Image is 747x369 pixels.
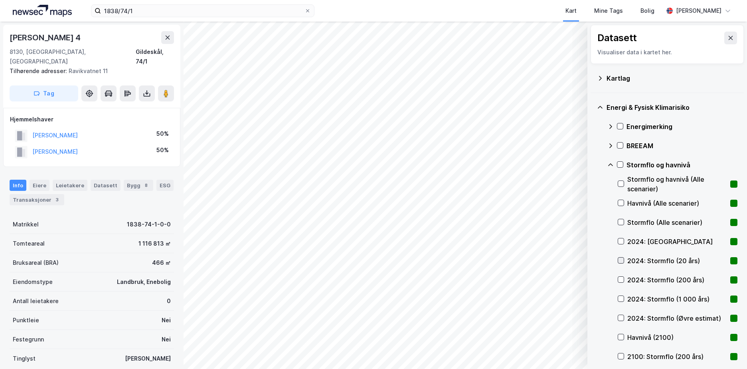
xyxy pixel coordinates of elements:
div: Havnivå (Alle scenarier) [627,198,727,208]
img: logo.a4113a55bc3d86da70a041830d287a7e.svg [13,5,72,17]
div: Bruksareal (BRA) [13,258,59,268]
div: 0 [167,296,171,306]
div: 1838-74-1-0-0 [127,220,171,229]
div: Mine Tags [594,6,623,16]
div: Bolig [640,6,654,16]
div: Gildeskål, 74/1 [136,47,174,66]
div: Info [10,180,26,191]
div: 2024: Stormflo (1 000 års) [627,294,727,304]
div: Stormflo og havnivå (Alle scenarier) [627,175,727,194]
div: Havnivå (2100) [627,333,727,342]
div: 8 [142,181,150,189]
div: Hjemmelshaver [10,115,174,124]
div: 8130, [GEOGRAPHIC_DATA], [GEOGRAPHIC_DATA] [10,47,136,66]
div: 50% [156,129,169,139]
div: Nei [162,335,171,344]
div: Eiere [30,180,49,191]
div: Visualiser data i kartet her. [597,48,737,57]
div: BREEAM [626,141,737,151]
div: 3 [53,196,61,204]
div: Stormflo (Alle scenarier) [627,218,727,227]
div: [PERSON_NAME] [676,6,721,16]
div: Ravikvatnet 11 [10,66,168,76]
div: Bygg [124,180,153,191]
div: Festegrunn [13,335,44,344]
div: Antall leietakere [13,296,59,306]
div: Transaksjoner [10,194,64,205]
div: Punktleie [13,315,39,325]
div: Tinglyst [13,354,36,363]
div: 1 116 813 ㎡ [138,239,171,248]
div: Datasett [597,32,637,44]
div: 2100: Stormflo (200 års) [627,352,727,361]
div: Kartlag [607,73,737,83]
div: Leietakere [53,180,87,191]
div: Datasett [91,180,121,191]
div: ESG [156,180,174,191]
div: Kart [565,6,577,16]
div: Energi & Fysisk Klimarisiko [607,103,737,112]
div: Nei [162,315,171,325]
div: 2024: Stormflo (200 års) [627,275,727,285]
div: Landbruk, Enebolig [117,277,171,287]
div: 2024: [GEOGRAPHIC_DATA] [627,237,727,246]
div: Matrikkel [13,220,39,229]
div: [PERSON_NAME] [125,354,171,363]
div: Eiendomstype [13,277,53,287]
div: 2024: Stormflo (20 års) [627,256,727,266]
div: Tomteareal [13,239,45,248]
span: Tilhørende adresser: [10,67,69,74]
div: 2024: Stormflo (Øvre estimat) [627,313,727,323]
input: Søk på adresse, matrikkel, gårdeiere, leietakere eller personer [101,5,304,17]
div: [PERSON_NAME] 4 [10,31,82,44]
button: Tag [10,85,78,101]
div: 50% [156,145,169,155]
div: Energimerking [626,122,737,131]
div: Stormflo og havnivå [626,160,737,170]
iframe: Chat Widget [707,331,747,369]
div: 466 ㎡ [152,258,171,268]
